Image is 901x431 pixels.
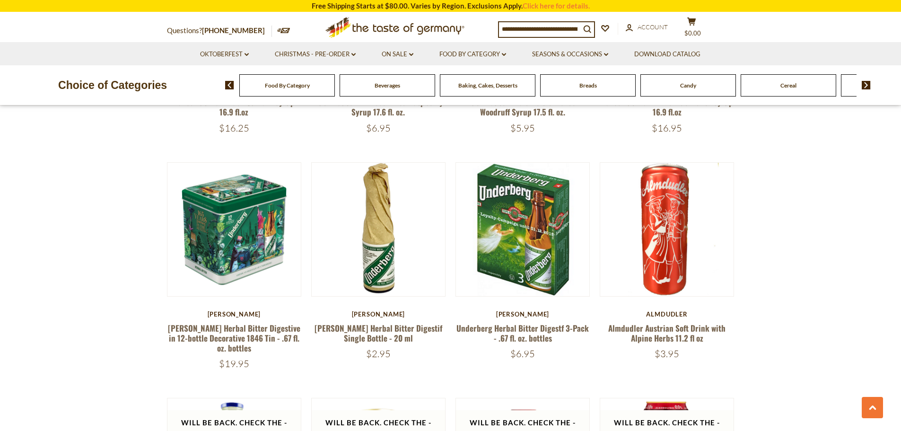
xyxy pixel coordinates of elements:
[219,358,249,369] span: $19.95
[684,29,701,37] span: $0.00
[600,310,735,318] div: Almdudler
[655,348,679,360] span: $3.95
[311,310,446,318] div: [PERSON_NAME]
[652,122,682,134] span: $16.95
[455,310,590,318] div: [PERSON_NAME]
[510,348,535,360] span: $6.95
[780,82,796,89] a: Cereal
[466,96,580,118] a: Muehlhauser "Waldmeister" Green Woodruff Syrup 17.5 fl. oz.
[634,49,700,60] a: Download Catalog
[167,163,301,297] img: Underberg Herbal Bitter Digestive in 12-bottle Decorative 1846 Tin - .67 fl. oz. bottles
[275,49,356,60] a: Christmas - PRE-ORDER
[315,322,442,344] a: [PERSON_NAME] Herbal Bitter Digestif Single Bottle - 20 ml
[532,49,608,60] a: Seasons & Occasions
[174,96,295,118] a: Darbo Austrian Black Currant Syrup 16.9 fl.oz
[456,322,589,344] a: Underberg Herbal Bitter Digestf 3-Pack - .67 fl. oz. bottles
[265,82,310,89] a: Food By Category
[312,163,446,297] img: Underberg Herbal Bitter Digestif Single Bottle - 20 ml
[202,26,265,35] a: [PHONE_NUMBER]
[219,122,249,134] span: $16.25
[313,96,443,118] a: Muehlhauser "Himbeer" Red Raspberry Syrup 17.6 fl. oz.
[608,322,726,344] a: Almdudler Austrian Soft Drink with Alpine Herbs 11.2 fl oz
[680,82,696,89] a: Candy
[366,348,391,360] span: $2.95
[168,322,300,354] a: [PERSON_NAME] Herbal Bitter Digestive in 12-bottle Decorative 1846 Tin - .67 fl. oz. bottles
[678,17,706,41] button: $0.00
[225,81,234,89] img: previous arrow
[439,49,506,60] a: Food By Category
[579,82,597,89] a: Breads
[626,22,668,33] a: Account
[601,96,733,118] a: Darbo Austrian White Elderflower Syrup 16.9 fl.oz
[638,23,668,31] span: Account
[382,49,413,60] a: On Sale
[200,49,249,60] a: Oktoberfest
[510,122,535,134] span: $5.95
[375,82,400,89] a: Beverages
[456,163,590,297] img: Underberg Herbal Bitter Digestf 3-Pack - .67 fl. oz. bottles
[523,1,590,10] a: Click here for details.
[458,82,517,89] a: Baking, Cakes, Desserts
[167,310,302,318] div: [PERSON_NAME]
[862,81,871,89] img: next arrow
[167,25,272,37] p: Questions?
[600,163,734,297] img: Almdudler Austrian Soft Drink with Alpine Herbs 11.2 fl oz
[366,122,391,134] span: $6.95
